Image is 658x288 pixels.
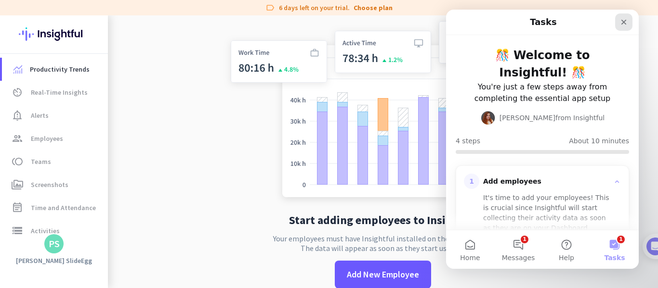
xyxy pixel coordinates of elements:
[49,239,60,249] div: PS
[31,87,88,98] span: Real-Time Insights
[354,3,393,13] a: Choose plan
[12,202,23,213] i: event_note
[31,110,49,121] span: Alerts
[2,196,108,219] a: event_noteTime and Attendance
[12,179,23,190] i: perm_media
[2,150,108,173] a: tollTeams
[12,87,23,98] i: av_timer
[2,81,108,104] a: av_timerReal-Time Insights
[446,10,639,269] iframe: Intercom live chat
[30,63,90,75] span: Productivity Trends
[2,219,108,242] a: storageActivities
[13,65,22,74] img: menu-item
[265,3,275,13] i: label
[224,15,542,207] img: no-search-results
[2,58,108,81] a: menu-itemProductivity Trends
[31,156,51,167] span: Teams
[347,268,419,281] span: Add New Employee
[31,202,96,213] span: Time and Attendance
[12,225,23,237] i: storage
[2,127,108,150] a: groupEmployees
[19,15,89,53] img: Insightful logo
[12,110,23,121] i: notification_important
[31,179,68,190] span: Screenshots
[273,234,493,253] p: Your employees must have Insightful installed on their computers. The data will appear as soon as...
[31,225,60,237] span: Activities
[31,133,63,144] span: Employees
[12,133,23,144] i: group
[2,104,108,127] a: notification_importantAlerts
[12,156,23,167] i: toll
[2,173,108,196] a: perm_mediaScreenshots
[289,214,477,226] h2: Start adding employees to Insightful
